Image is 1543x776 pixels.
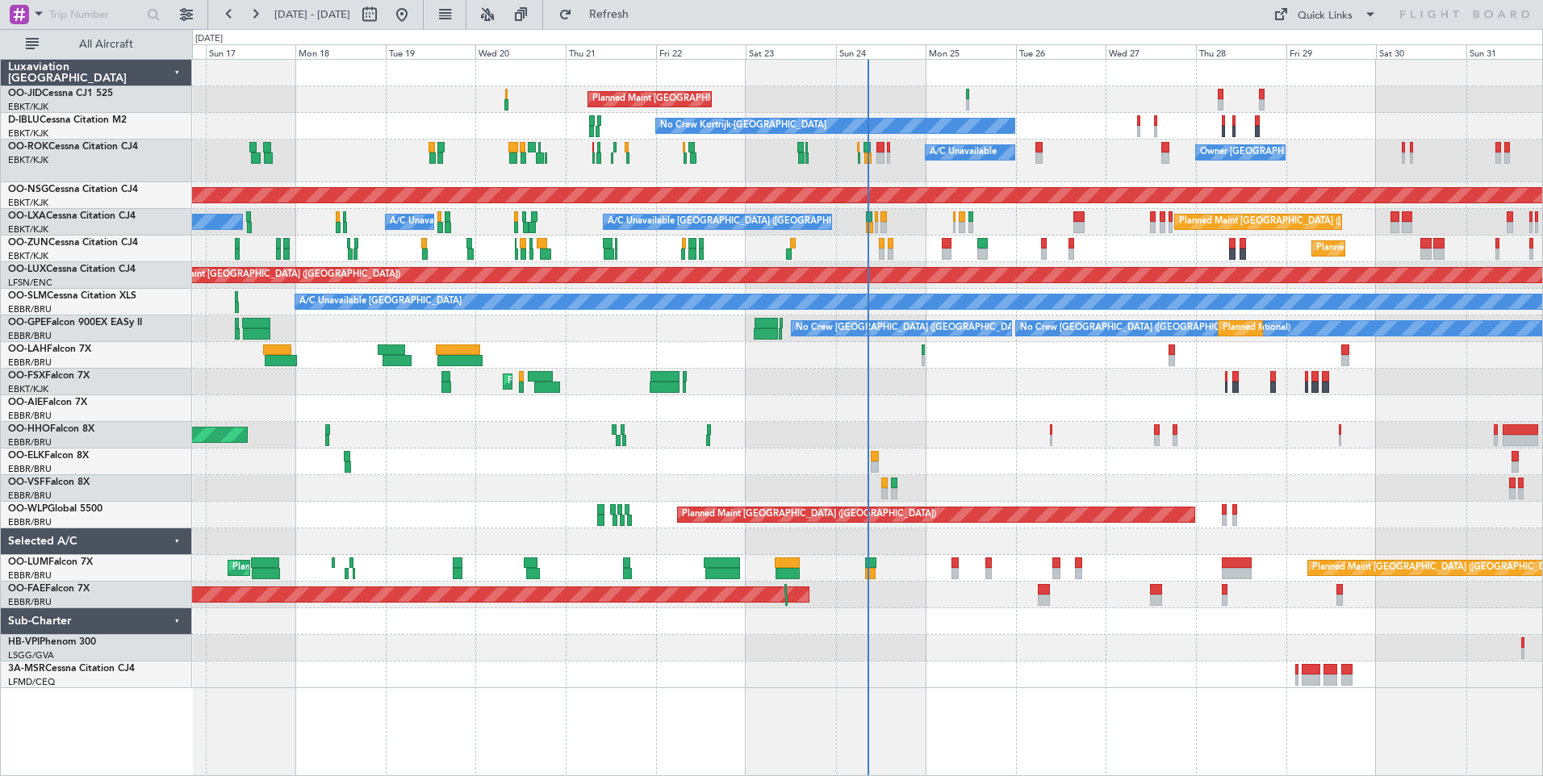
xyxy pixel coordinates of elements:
div: Sat 23 [746,44,836,59]
a: LSGG/GVA [8,649,54,661]
a: EBBR/BRU [8,303,52,315]
div: Mon 25 [926,44,1016,59]
div: Planned Maint [GEOGRAPHIC_DATA] ([GEOGRAPHIC_DATA] National) [1179,210,1471,234]
span: OO-LUX [8,265,46,274]
input: Trip Number [49,2,142,27]
a: LFMD/CEQ [8,676,55,688]
button: Refresh [551,2,648,27]
span: HB-VPI [8,637,40,647]
a: 3A-MSRCessna Citation CJ4 [8,664,135,674]
a: EBBR/BRU [8,490,52,502]
a: EBKT/KJK [8,383,48,395]
a: EBKT/KJK [8,101,48,113]
div: Thu 28 [1196,44,1286,59]
span: All Aircraft [42,39,170,50]
div: A/C Unavailable [GEOGRAPHIC_DATA] ([GEOGRAPHIC_DATA] National) [390,210,690,234]
span: OO-JID [8,89,42,98]
a: EBBR/BRU [8,516,52,528]
a: EBKT/KJK [8,154,48,166]
span: OO-FAE [8,584,45,594]
div: Fri 29 [1286,44,1377,59]
a: OO-FAEFalcon 7X [8,584,90,594]
a: OO-LAHFalcon 7X [8,344,91,354]
div: [DATE] [195,32,223,46]
span: OO-WLP [8,504,48,514]
span: OO-GPE [8,318,46,328]
div: Mon 18 [295,44,386,59]
span: OO-ELK [8,451,44,461]
div: Fri 22 [656,44,746,59]
div: Planned Maint [GEOGRAPHIC_DATA] ([GEOGRAPHIC_DATA]) [146,263,400,287]
div: Quick Links [1298,8,1353,24]
a: OO-HHOFalcon 8X [8,424,94,434]
a: EBKT/KJK [8,197,48,209]
span: OO-NSG [8,185,48,194]
a: OO-LUXCessna Citation CJ4 [8,265,136,274]
a: EBKT/KJK [8,223,48,236]
div: Wed 27 [1106,44,1196,59]
span: OO-AIE [8,398,43,407]
a: EBBR/BRU [8,410,52,422]
a: EBBR/BRU [8,463,52,475]
div: Owner [GEOGRAPHIC_DATA]-[GEOGRAPHIC_DATA] [1200,140,1418,165]
a: OO-ROKCessna Citation CJ4 [8,142,138,152]
div: A/C Unavailable [GEOGRAPHIC_DATA] ([GEOGRAPHIC_DATA] National) [608,210,908,234]
span: [DATE] - [DATE] [274,7,350,22]
span: 3A-MSR [8,664,45,674]
span: OO-LAH [8,344,47,354]
div: Thu 21 [566,44,656,59]
a: OO-ZUNCessna Citation CJ4 [8,238,138,248]
a: EBBR/BRU [8,569,52,582]
a: OO-VSFFalcon 8X [8,478,90,487]
span: OO-VSF [8,478,45,487]
div: No Crew Kortrijk-[GEOGRAPHIC_DATA] [660,114,826,138]
a: OO-SLMCessna Citation XLS [8,291,136,301]
button: All Aircraft [18,31,175,57]
div: Planned Maint Kortrijk-[GEOGRAPHIC_DATA] [1316,236,1504,261]
div: Planned Maint [GEOGRAPHIC_DATA] ([GEOGRAPHIC_DATA]) [682,503,936,527]
a: EBKT/KJK [8,250,48,262]
a: OO-LXACessna Citation CJ4 [8,211,136,221]
a: D-IBLUCessna Citation M2 [8,115,127,125]
a: OO-JIDCessna CJ1 525 [8,89,113,98]
span: OO-FSX [8,371,45,381]
span: Refresh [575,9,643,20]
div: Wed 20 [475,44,566,59]
a: EBBR/BRU [8,330,52,342]
a: EBBR/BRU [8,436,52,448]
div: Sun 17 [206,44,296,59]
span: OO-LUM [8,557,48,567]
span: D-IBLU [8,115,40,125]
div: No Crew [GEOGRAPHIC_DATA] ([GEOGRAPHIC_DATA] National) [1020,316,1290,340]
span: OO-ZUN [8,238,48,248]
a: OO-AIEFalcon 7X [8,398,87,407]
a: OO-NSGCessna Citation CJ4 [8,185,138,194]
a: LFSN/ENC [8,277,52,289]
div: No Crew [GEOGRAPHIC_DATA] ([GEOGRAPHIC_DATA] National) [796,316,1066,340]
a: EBKT/KJK [8,127,48,140]
a: OO-ELKFalcon 8X [8,451,89,461]
span: OO-SLM [8,291,47,301]
div: Sat 30 [1376,44,1466,59]
div: Tue 19 [386,44,476,59]
a: OO-GPEFalcon 900EX EASy II [8,318,142,328]
span: OO-HHO [8,424,50,434]
div: Tue 26 [1016,44,1106,59]
div: Planned Maint Kortrijk-[GEOGRAPHIC_DATA] [508,369,696,394]
div: Sun 24 [836,44,926,59]
button: Quick Links [1265,2,1385,27]
div: Planned Maint [GEOGRAPHIC_DATA] ([GEOGRAPHIC_DATA] National) [232,556,525,580]
a: EBBR/BRU [8,596,52,608]
div: A/C Unavailable [GEOGRAPHIC_DATA] [299,290,462,314]
span: OO-ROK [8,142,48,152]
div: Planned Maint [GEOGRAPHIC_DATA] ([GEOGRAPHIC_DATA]) [592,87,847,111]
a: OO-FSXFalcon 7X [8,371,90,381]
a: EBBR/BRU [8,357,52,369]
a: OO-WLPGlobal 5500 [8,504,102,514]
a: HB-VPIPhenom 300 [8,637,96,647]
div: Planned Maint [GEOGRAPHIC_DATA] ([GEOGRAPHIC_DATA] National) [1223,316,1515,340]
span: OO-LXA [8,211,46,221]
div: A/C Unavailable [930,140,997,165]
a: OO-LUMFalcon 7X [8,557,93,567]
